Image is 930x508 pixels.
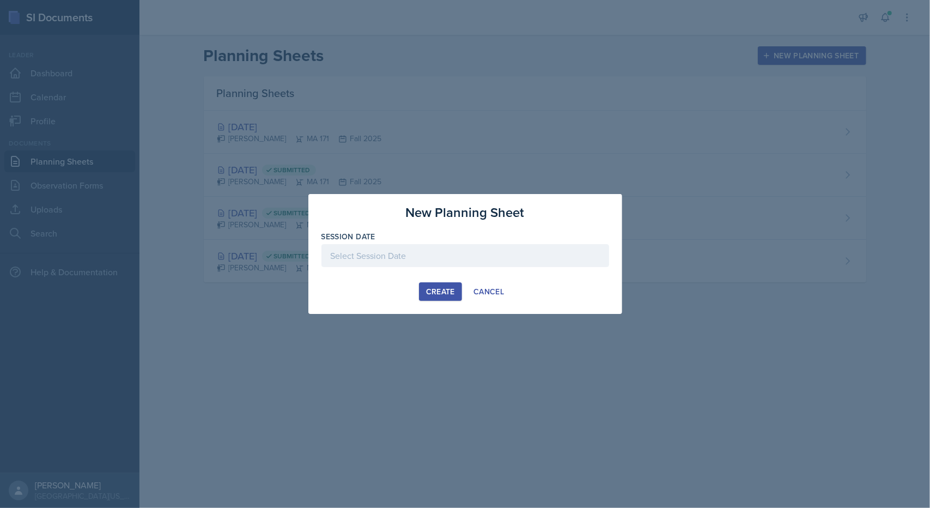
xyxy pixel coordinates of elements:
div: Cancel [473,287,504,296]
h3: New Planning Sheet [406,203,525,222]
button: Create [419,282,462,301]
div: Create [426,287,455,296]
button: Cancel [466,282,511,301]
label: Session Date [321,231,375,242]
